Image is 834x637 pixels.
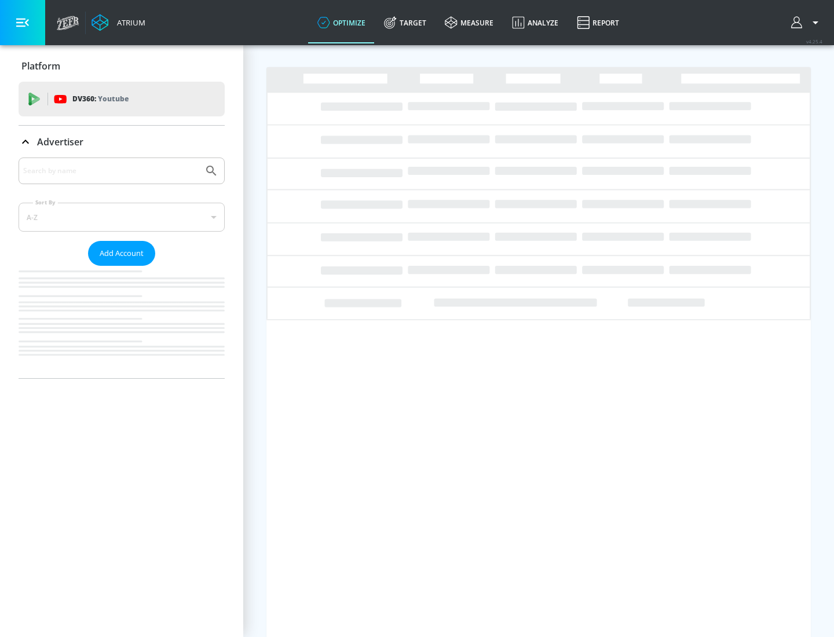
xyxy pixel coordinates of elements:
a: Report [568,2,628,43]
a: measure [436,2,503,43]
button: Add Account [88,241,155,266]
div: DV360: Youtube [19,82,225,116]
a: optimize [308,2,375,43]
input: Search by name [23,163,199,178]
p: Platform [21,60,60,72]
nav: list of Advertiser [19,266,225,378]
p: Advertiser [37,136,83,148]
a: Target [375,2,436,43]
div: Advertiser [19,158,225,378]
div: A-Z [19,203,225,232]
span: Add Account [100,247,144,260]
a: Atrium [92,14,145,31]
div: Advertiser [19,126,225,158]
label: Sort By [33,199,58,206]
p: Youtube [98,93,129,105]
div: Atrium [112,17,145,28]
span: v 4.25.4 [806,38,822,45]
div: Platform [19,50,225,82]
a: Analyze [503,2,568,43]
p: DV360: [72,93,129,105]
